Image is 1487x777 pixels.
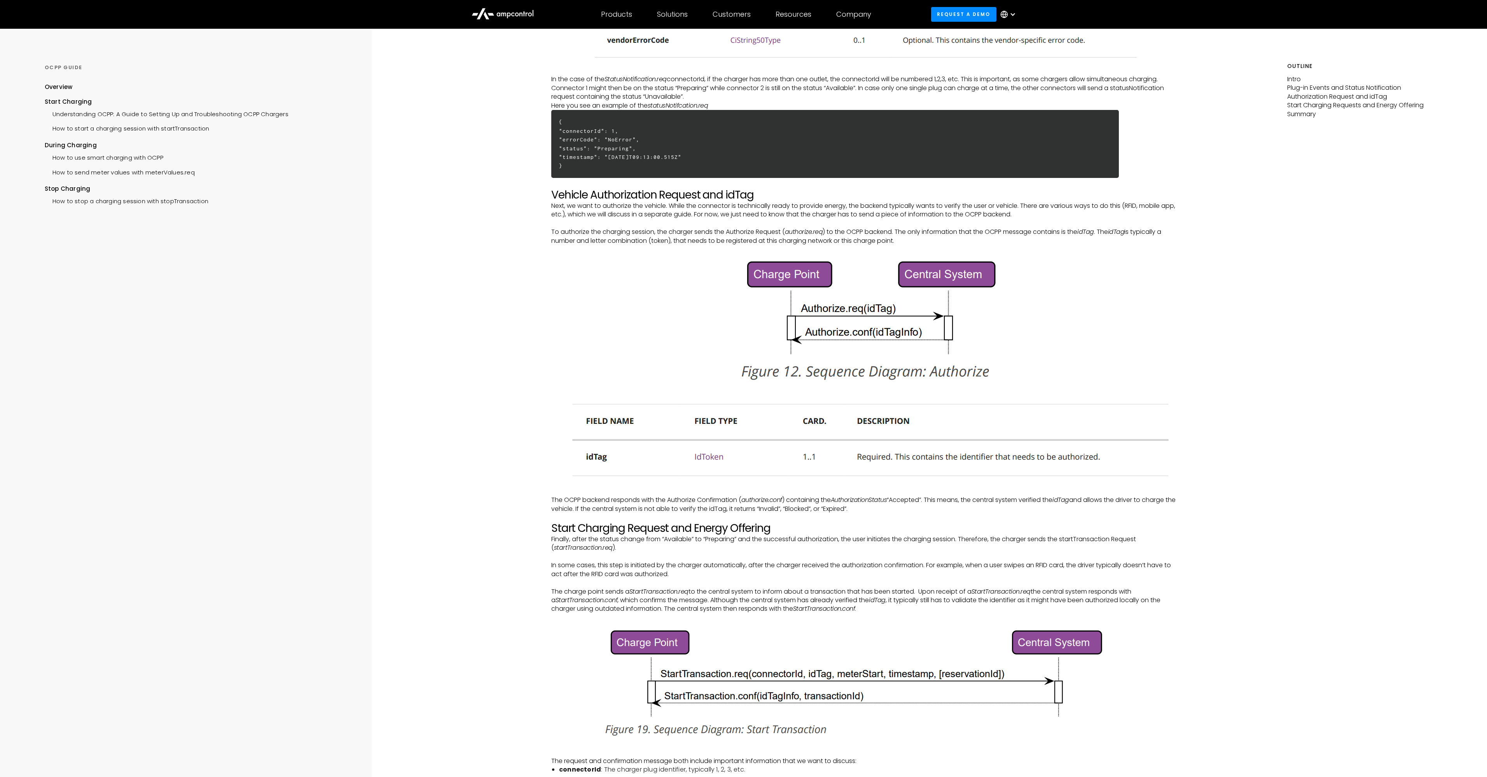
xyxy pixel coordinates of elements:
[713,10,751,19] div: Customers
[551,75,1182,101] p: In the case of the connectorId, if the charger has more than one outlet, the connectorId will be ...
[551,578,1182,587] p: ‍
[831,495,887,504] em: AuthorizationStatus
[551,228,1182,245] p: To authorize the charging session, the charger sends the Authorize Request ( ) to the OCPP backen...
[554,543,613,552] em: startTransaction.req
[551,552,1182,561] p: ‍
[1287,84,1442,92] p: Plug-in Events and Status Notification
[869,596,886,605] em: idTag
[1052,495,1069,504] em: idTag
[1287,92,1442,101] p: Authorization Request and idTag
[1287,62,1442,70] h5: Outline
[629,587,688,596] em: StartTransaction.req
[45,83,73,91] div: Overview
[551,587,1182,613] p: The charge point sends a to the central system to inform about a transaction that has been starte...
[559,765,601,774] strong: connectorId
[551,487,1182,496] p: ‍
[657,10,688,19] div: Solutions
[836,10,871,19] div: Company
[559,765,1182,774] li: : The charger plug identifier, typically 1, 2, 3, etc.
[551,748,1182,756] p: ‍
[561,399,1172,483] img: OCPP message idTag field
[605,75,667,84] em: StatusNotification.req
[551,202,1182,219] p: Next, we want to authorize the vehicle. While the connector is technically ready to provide energ...
[1287,101,1442,110] p: Start Charging Requests and Energy Offering
[648,101,708,110] em: statusNotifcation.req
[551,245,1182,254] p: ‍
[551,188,1182,202] h2: Vehicle Authorization Request and idTag
[551,522,1182,535] h2: Start Charging Request and Energy Offering
[45,150,163,164] a: How to use smart charging with OCPP
[45,120,210,135] a: How to start a charging session with startTransaction
[45,185,342,193] div: Stop Charging
[551,219,1182,228] p: ‍
[551,180,1182,188] p: ‍
[1287,75,1442,84] p: Intro
[793,604,855,613] em: StartTransaction.conf
[556,596,618,605] em: StartTransaction.conf
[45,106,288,120] a: Understanding OCPP: A Guide to Setting Up and Troubleshooting OCPP Chargers
[785,227,823,236] em: authorize.req
[45,193,208,207] a: How to stop a charging session with stopTransaction
[931,7,996,21] a: Request a demo
[551,110,1119,178] h6: { "connectorId": 1, "errorCode": "NoError", "status": "Preparing", "timestamp": "[DATE]T09:13:00....
[551,390,1182,399] p: ‍
[45,64,342,71] div: OCPP GUIDE
[972,587,1031,596] em: StartTransaction.req
[45,141,342,150] div: During Charging
[551,101,1182,110] p: Here you see an example of the ‍
[1287,110,1442,118] p: Summary
[551,561,1182,578] p: In some cases, this step is initiated by the charger automatically, after the charger received th...
[551,535,1182,552] p: Finally, after the status change from “Available” to “Preparing” and the successful authorization...
[776,10,811,19] div: Resources
[1077,227,1094,236] em: idTag
[728,254,1006,386] img: OCPP message idTag
[1108,227,1125,236] em: idTag
[45,83,73,97] a: Overview
[45,98,342,106] div: Start Charging
[551,757,1182,765] p: The request and confirmation message both include important information that we want to discuss:
[551,613,1182,622] p: ‍
[551,513,1182,522] p: ‍
[741,495,782,504] em: authorize.conf
[551,66,1182,75] p: ‍
[551,496,1182,513] p: The OCPP backend responds with the Authorize Confirmation ( ) containing the “Accepted”. This mea...
[601,10,632,19] div: Products
[599,622,1134,744] img: OCPP StartTransaction.conf
[45,164,195,179] a: How to send meter values with meterValues.req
